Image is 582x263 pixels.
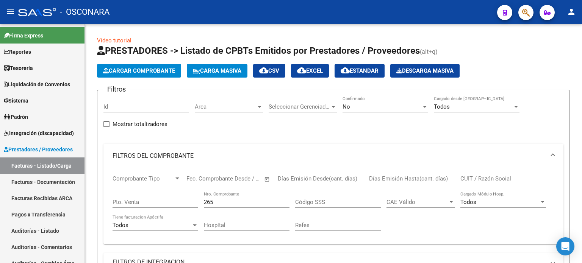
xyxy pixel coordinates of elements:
span: CAE Válido [386,199,448,205]
span: Integración (discapacidad) [4,129,74,137]
span: Prestadores / Proveedores [4,145,73,154]
button: Cargar Comprobante [97,64,181,78]
mat-expansion-panel-header: FILTROS DEL COMPROBANTE [103,144,563,168]
button: Estandar [335,64,385,78]
span: Sistema [4,96,28,105]
span: Area [195,103,256,110]
span: Reportes [4,48,31,56]
span: Estandar [341,67,379,74]
button: EXCEL [291,64,329,78]
mat-icon: cloud_download [341,66,350,75]
span: CSV [259,67,279,74]
span: EXCEL [297,67,323,74]
span: Tesorería [4,64,33,72]
span: Comprobante Tipo [113,175,174,182]
a: Video tutorial [97,37,131,44]
span: No [343,103,350,110]
input: End date [218,175,255,182]
mat-icon: menu [6,7,15,16]
span: Cargar Comprobante [103,67,175,74]
span: Padrón [4,113,28,121]
button: CSV [253,64,285,78]
input: Start date [186,175,211,182]
span: - OSCONARA [60,4,110,20]
span: Todos [460,199,476,205]
mat-icon: person [567,7,576,16]
h3: Filtros [103,84,130,95]
button: Open calendar [263,175,272,184]
span: Carga Masiva [193,67,241,74]
button: Descarga Masiva [390,64,460,78]
span: Firma Express [4,31,43,40]
span: Todos [434,103,450,110]
span: Seleccionar Gerenciador [269,103,330,110]
app-download-masive: Descarga masiva de comprobantes (adjuntos) [390,64,460,78]
span: Mostrar totalizadores [113,120,167,129]
div: Open Intercom Messenger [556,237,574,255]
div: FILTROS DEL COMPROBANTE [103,168,563,244]
span: PRESTADORES -> Listado de CPBTs Emitidos por Prestadores / Proveedores [97,45,420,56]
span: Liquidación de Convenios [4,80,70,89]
span: Todos [113,222,128,229]
mat-icon: cloud_download [259,66,268,75]
span: Descarga Masiva [396,67,454,74]
mat-icon: cloud_download [297,66,306,75]
span: (alt+q) [420,48,438,55]
button: Carga Masiva [187,64,247,78]
mat-panel-title: FILTROS DEL COMPROBANTE [113,152,545,160]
